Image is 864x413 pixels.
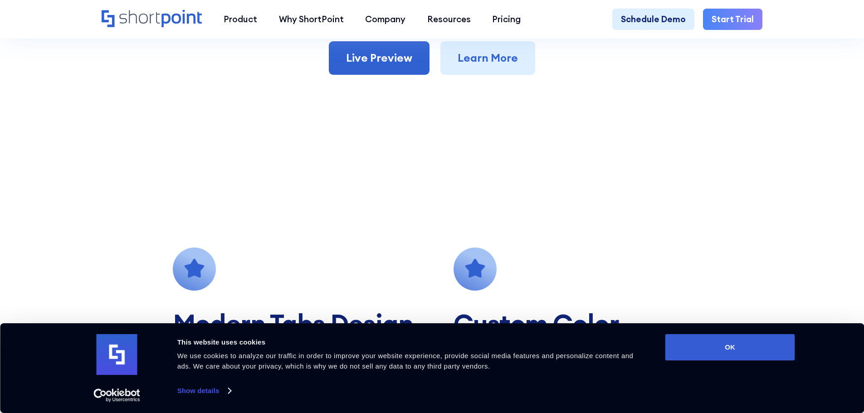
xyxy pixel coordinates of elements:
[97,334,137,375] img: logo
[224,13,257,26] div: Product
[329,41,430,75] a: Live Preview
[102,10,202,29] a: Home
[77,389,156,402] a: Usercentrics Cookiebot - opens in a new window
[612,9,694,30] a: Schedule Demo
[173,309,436,338] h2: Modern Tabs Design
[354,9,416,30] a: Company
[427,13,471,26] div: Resources
[177,384,231,398] a: Show details
[177,352,634,370] span: We use cookies to analyze our traffic in order to improve your website experience, provide social...
[454,309,717,338] h2: Custom Color
[213,9,268,30] a: Product
[703,9,762,30] a: Start Trial
[665,334,795,360] button: OK
[416,9,482,30] a: Resources
[279,13,344,26] div: Why ShortPoint
[365,13,405,26] div: Company
[482,9,532,30] a: Pricing
[701,308,864,413] iframe: Chat Widget
[440,41,535,75] a: Learn More
[492,13,521,26] div: Pricing
[268,9,355,30] a: Why ShortPoint
[177,337,645,348] div: This website uses cookies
